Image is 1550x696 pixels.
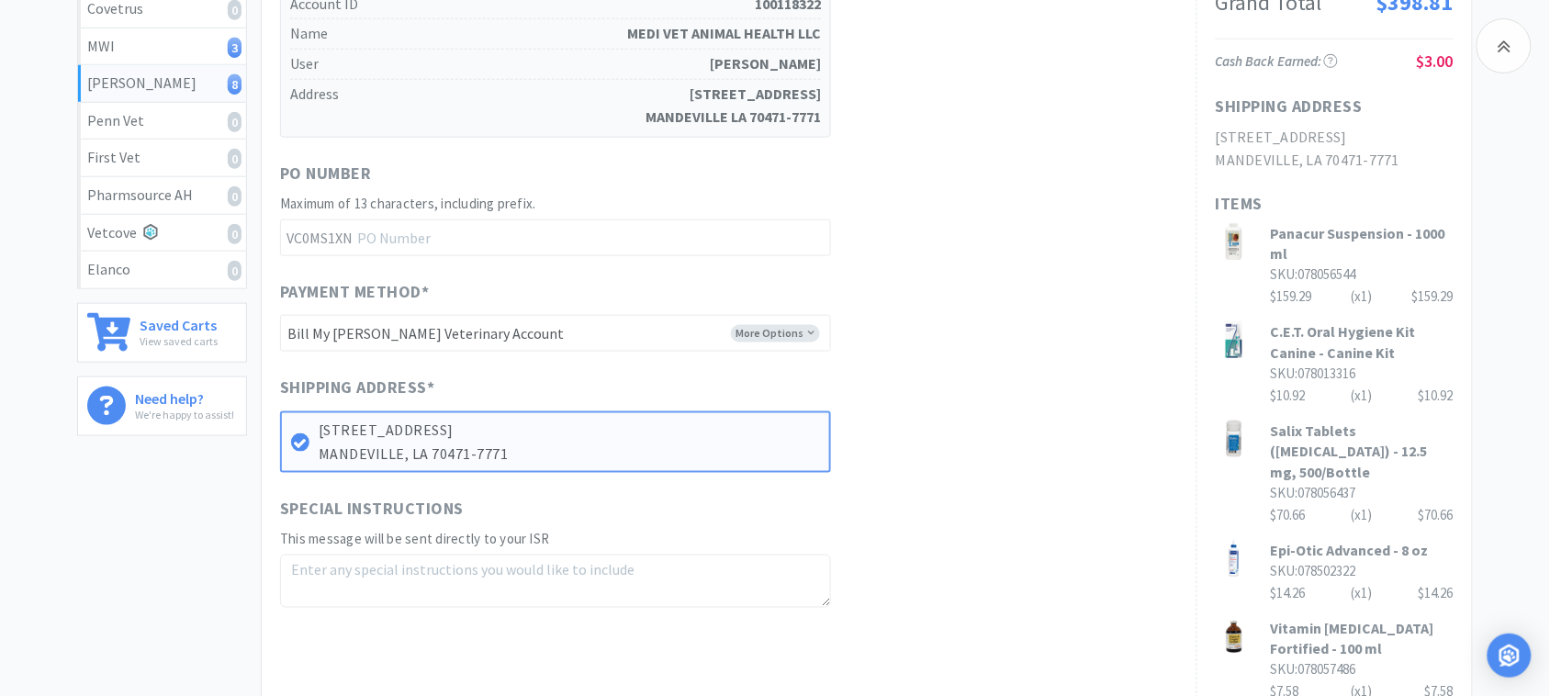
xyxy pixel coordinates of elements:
i: 0 [228,149,241,169]
span: Cash Back Earned : [1216,52,1338,70]
div: Vetcove [87,221,237,245]
span: Special Instructions [280,496,464,522]
i: 0 [228,261,241,281]
a: MWI3 [78,28,246,66]
div: Pharmsource AH [87,184,237,208]
img: a1d0846ec83047ff9a977d6c910bcf1c_69063.jpeg [1216,619,1252,656]
div: $10.92 [1419,385,1454,407]
h3: Epi-Otic Advanced - 8 oz [1271,540,1454,560]
div: (x 1 ) [1352,286,1373,308]
span: SKU: 078057486 [1271,661,1356,679]
input: PO Number [280,219,831,256]
span: SKU: 078056544 [1271,265,1356,283]
p: MANDEVILLE, LA 70471-7771 [319,443,820,466]
div: $159.29 [1271,286,1454,308]
a: Penn Vet0 [78,103,246,140]
i: 0 [228,112,241,132]
span: VC0MS1XN [280,220,356,255]
div: Open Intercom Messenger [1488,634,1532,678]
span: This message will be sent directly to your ISR [280,530,550,547]
p: We're happy to assist! [135,406,234,423]
span: PO Number [280,161,372,187]
div: Penn Vet [87,109,237,133]
span: SKU: 078056437 [1271,484,1356,501]
a: [PERSON_NAME]8 [78,65,246,103]
a: First Vet0 [78,140,246,177]
h5: Name [290,19,821,50]
img: 8cfdc56b89024731a7d16a67af56629a_49448.jpeg [1216,421,1252,457]
h2: [STREET_ADDRESS] [1216,126,1454,150]
span: Shipping Address * [280,375,435,401]
div: Elanco [87,258,237,282]
div: (x 1 ) [1352,583,1373,605]
div: $14.26 [1271,583,1454,605]
span: SKU: 078502322 [1271,563,1356,580]
div: $70.66 [1419,504,1454,526]
div: (x 1 ) [1352,385,1373,407]
a: Pharmsource AH0 [78,177,246,215]
h3: Panacur Suspension - 1000 ml [1271,223,1454,264]
strong: MEDI VET ANIMAL HEALTH LLC [627,22,821,46]
a: Elanco0 [78,252,246,288]
h1: Items [1216,191,1454,218]
h6: Need help? [135,387,234,406]
i: 0 [228,224,241,244]
div: $10.92 [1271,385,1454,407]
div: $70.66 [1271,504,1454,526]
img: 488d33cc1088496d8489ac11a7071f4c_50078.jpeg [1216,223,1252,260]
h2: MANDEVILLE, LA 70471-7771 [1216,149,1454,173]
div: $14.26 [1419,583,1454,605]
h3: Vitamin [MEDICAL_DATA] Fortified - 100 ml [1271,619,1454,660]
h3: C.E.T. Oral Hygiene Kit Canine - Canine Kit [1271,321,1454,363]
h3: Salix Tablets ([MEDICAL_DATA]) - 12.5 mg, 500/Bottle [1271,421,1454,482]
p: View saved carts [140,332,218,350]
i: 3 [228,38,241,58]
a: Vetcove0 [78,215,246,253]
span: Payment Method * [280,279,430,306]
p: [STREET_ADDRESS] [319,419,820,443]
span: $3.00 [1417,51,1454,72]
img: be75f520e2464e2c94ea7f040e8c9bd9_81625.jpeg [1216,540,1252,577]
h5: User [290,50,821,80]
h1: Shipping Address [1216,94,1363,120]
div: (x 1 ) [1352,504,1373,526]
span: Maximum of 13 characters, including prefix. [280,195,536,212]
img: 7924e6006fbb485c8ac85badbcca3d22_51198.jpeg [1216,321,1252,358]
h6: Saved Carts [140,313,218,332]
div: $159.29 [1412,286,1454,308]
div: First Vet [87,146,237,170]
a: Saved CartsView saved carts [77,303,247,363]
div: [PERSON_NAME] [87,72,237,95]
span: SKU: 078013316 [1271,365,1356,382]
strong: [PERSON_NAME] [710,52,821,76]
i: 0 [228,186,241,207]
strong: [STREET_ADDRESS] MANDEVILLE LA 70471-7771 [646,83,821,129]
div: MWI [87,35,237,59]
i: 8 [228,74,241,95]
h5: Address [290,80,821,132]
